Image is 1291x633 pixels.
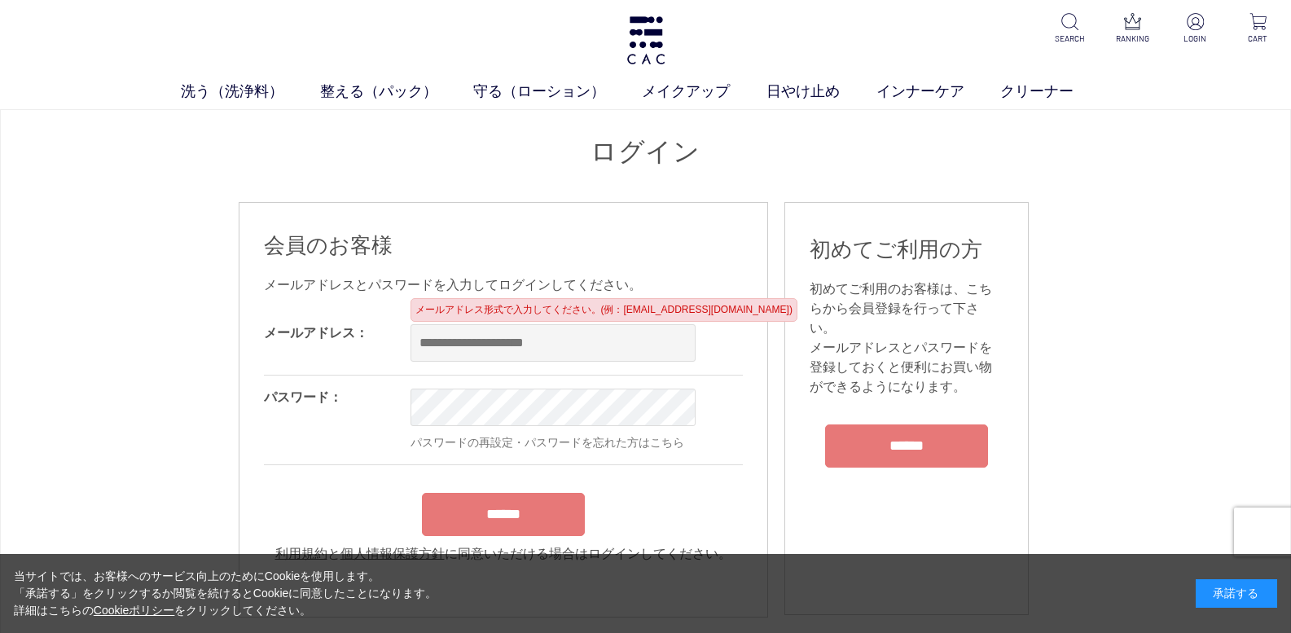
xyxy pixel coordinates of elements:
a: インナーケア [876,81,1001,103]
a: Cookieポリシー [94,604,175,617]
p: RANKING [1113,33,1153,45]
a: 洗う（洗浄料） [181,81,320,103]
a: 日やけ止め [766,81,876,103]
a: クリーナー [1000,81,1110,103]
a: 個人情報保護方針 [340,547,445,560]
div: 初めてご利用のお客様は、こちらから会員登録を行って下さい。 メールアドレスとパスワードを登録しておくと便利にお買い物ができるようになります。 [810,279,1003,397]
div: メールアドレス形式で入力してください。(例：[EMAIL_ADDRESS][DOMAIN_NAME]) [411,298,797,322]
div: と に同意いただける場合はログインしてください。 [264,544,743,564]
a: 守る（ローション） [473,81,642,103]
span: 初めてご利用の方 [810,237,982,262]
div: メールアドレスとパスワードを入力してログインしてください。 [264,275,743,295]
a: パスワードの再設定・パスワードを忘れた方はこちら [411,436,684,449]
div: 当サイトでは、お客様へのサービス向上のためにCookieを使用します。 「承諾する」をクリックするか閲覧を続けるとCookieに同意したことになります。 詳細はこちらの をクリックしてください。 [14,568,437,619]
p: LOGIN [1175,33,1215,45]
a: 整える（パック） [320,81,474,103]
label: パスワード： [264,390,342,404]
span: 会員のお客様 [264,233,393,257]
img: logo [625,16,667,64]
h1: ログイン [239,134,1053,169]
a: メイクアップ [642,81,766,103]
p: SEARCH [1050,33,1090,45]
a: CART [1238,13,1278,45]
a: LOGIN [1175,13,1215,45]
a: SEARCH [1050,13,1090,45]
a: RANKING [1113,13,1153,45]
label: メールアドレス： [264,326,368,340]
p: CART [1238,33,1278,45]
a: 利用規約 [275,547,327,560]
div: 承諾する [1196,579,1277,608]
